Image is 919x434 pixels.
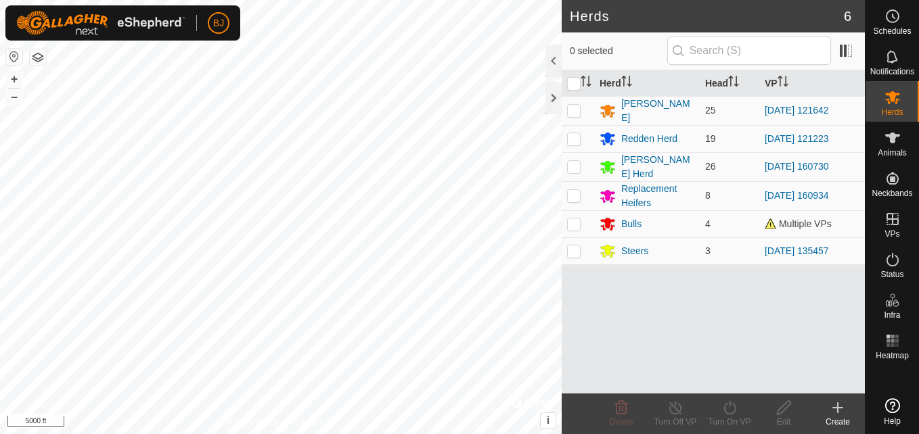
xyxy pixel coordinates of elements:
span: 4 [705,218,711,229]
span: Schedules [873,27,911,35]
span: Infra [884,311,900,319]
span: 3 [705,245,711,256]
span: 26 [705,161,716,172]
div: [PERSON_NAME] [621,97,694,125]
span: Herds [881,108,903,116]
th: Herd [594,70,700,97]
a: [DATE] 135457 [765,245,829,256]
div: Redden Herd [621,132,677,146]
span: Animals [878,149,907,157]
span: Help [884,417,901,425]
a: Help [866,393,919,431]
th: Head [700,70,759,97]
div: Replacement Heifers [621,182,694,210]
div: [PERSON_NAME] Herd [621,153,694,181]
span: 8 [705,190,711,201]
span: Multiple VPs [765,218,832,229]
span: Heatmap [876,352,909,360]
span: Neckbands [872,189,912,197]
a: [DATE] 160934 [765,190,829,201]
span: 25 [705,105,716,116]
p-sorticon: Activate to sort [778,78,788,89]
a: Privacy Policy [227,416,278,429]
div: Create [811,416,865,428]
a: [DATE] 121642 [765,105,829,116]
span: BJ [213,16,224,30]
span: Status [880,270,903,279]
span: 6 [844,6,851,26]
span: VPs [884,230,899,238]
button: + [6,71,22,87]
a: [DATE] 160730 [765,161,829,172]
span: Notifications [870,68,914,76]
button: Reset Map [6,49,22,65]
div: Edit [757,416,811,428]
a: [DATE] 121223 [765,133,829,144]
a: Contact Us [294,416,334,429]
p-sorticon: Activate to sort [621,78,632,89]
button: – [6,89,22,105]
div: Turn Off VP [648,416,702,428]
div: Turn On VP [702,416,757,428]
span: Delete [610,417,633,427]
h2: Herds [570,8,844,24]
span: 0 selected [570,44,667,58]
p-sorticon: Activate to sort [728,78,739,89]
div: Bulls [621,217,642,231]
p-sorticon: Activate to sort [581,78,591,89]
span: 19 [705,133,716,144]
input: Search (S) [667,37,831,65]
button: Map Layers [30,49,46,66]
div: Steers [621,244,648,258]
button: i [541,413,556,428]
img: Gallagher Logo [16,11,185,35]
span: i [547,414,550,426]
th: VP [759,70,865,97]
